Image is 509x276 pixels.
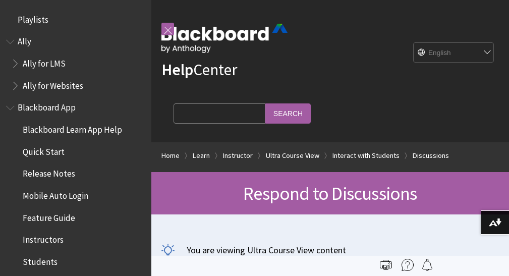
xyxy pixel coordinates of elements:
span: Quick Start [23,143,65,157]
a: Instructor [223,149,253,162]
strong: Help [161,60,193,80]
span: Respond to Discussions [243,182,417,205]
span: Blackboard App [18,99,76,113]
span: Playlists [18,11,48,25]
span: Ally for LMS [23,55,66,69]
span: Blackboard Learn App Help [23,121,122,135]
span: Students [23,253,58,267]
a: Home [161,149,180,162]
a: HelpCenter [161,60,237,80]
span: Mobile Auto Login [23,187,88,201]
span: Release Notes [23,165,75,179]
img: Blackboard by Anthology [161,24,288,53]
span: Ally [18,33,31,47]
nav: Book outline for Playlists [6,11,145,28]
nav: Book outline for Anthology Ally Help [6,33,145,94]
span: Ally for Websites [23,77,83,91]
span: Instructors [23,232,64,245]
p: You are viewing Ultra Course View content [161,244,499,256]
span: Feature Guide [23,209,75,223]
a: Ultra Course View [266,149,319,162]
select: Site Language Selector [414,43,494,63]
img: Print [380,259,392,271]
img: Follow this page [421,259,433,271]
img: More help [402,259,414,271]
a: Discussions [413,149,449,162]
input: Search [265,103,311,123]
a: Learn [193,149,210,162]
a: Interact with Students [332,149,400,162]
